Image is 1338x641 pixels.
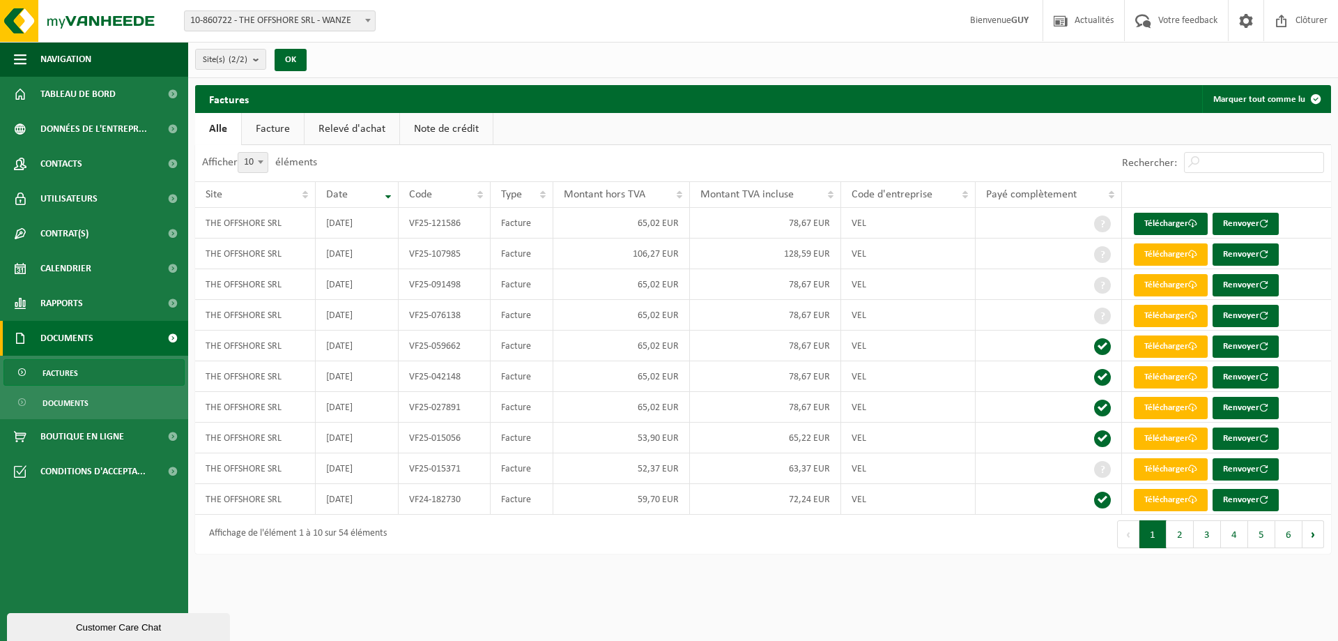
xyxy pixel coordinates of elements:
[399,423,490,453] td: VF25-015056
[195,113,241,145] a: Alle
[326,189,348,200] span: Date
[1134,397,1208,419] a: Télécharger
[1213,397,1279,419] button: Renvoyer
[986,189,1077,200] span: Payé complètement
[399,392,490,423] td: VF25-027891
[1134,335,1208,358] a: Télécharger
[1134,428,1208,450] a: Télécharger
[841,453,976,484] td: VEL
[1122,158,1177,169] label: Rechercher:
[564,189,645,200] span: Montant hors TVA
[1134,489,1208,511] a: Télécharger
[184,10,376,31] span: 10-860722 - THE OFFSHORE SRL - WANZE
[238,153,268,172] span: 10
[40,419,124,454] span: Boutique en ligne
[700,189,794,200] span: Montant TVA incluse
[491,484,554,515] td: Facture
[690,361,841,392] td: 78,67 EUR
[399,484,490,515] td: VF24-182730
[491,269,554,300] td: Facture
[1134,243,1208,266] a: Télécharger
[841,361,976,392] td: VEL
[195,453,316,484] td: THE OFFSHORE SRL
[1167,520,1194,548] button: 2
[690,300,841,331] td: 78,67 EUR
[195,423,316,453] td: THE OFFSHORE SRL
[399,208,490,239] td: VF25-121586
[841,484,976,515] td: VEL
[195,208,316,239] td: THE OFFSHORE SRL
[40,181,98,216] span: Utilisateurs
[841,392,976,423] td: VEL
[1213,489,1279,511] button: Renvoyer
[841,300,976,331] td: VEL
[40,321,93,356] span: Documents
[491,208,554,239] td: Facture
[195,361,316,392] td: THE OFFSHORE SRL
[1194,520,1221,548] button: 3
[553,361,690,392] td: 65,02 EUR
[242,113,304,145] a: Facture
[399,239,490,269] td: VF25-107985
[238,152,268,173] span: 10
[1275,520,1302,548] button: 6
[491,300,554,331] td: Facture
[316,423,399,453] td: [DATE]
[553,300,690,331] td: 65,02 EUR
[1248,520,1275,548] button: 5
[1011,15,1029,26] strong: GUY
[1134,274,1208,296] a: Télécharger
[316,331,399,361] td: [DATE]
[491,453,554,484] td: Facture
[316,208,399,239] td: [DATE]
[316,392,399,423] td: [DATE]
[1213,274,1279,296] button: Renvoyer
[690,331,841,361] td: 78,67 EUR
[690,392,841,423] td: 78,67 EUR
[40,146,82,181] span: Contacts
[202,157,317,168] label: Afficher éléments
[399,269,490,300] td: VF25-091498
[491,331,554,361] td: Facture
[195,331,316,361] td: THE OFFSHORE SRL
[690,453,841,484] td: 63,37 EUR
[1134,213,1208,235] a: Télécharger
[316,453,399,484] td: [DATE]
[553,484,690,515] td: 59,70 EUR
[553,208,690,239] td: 65,02 EUR
[229,55,247,64] count: (2/2)
[553,423,690,453] td: 53,90 EUR
[3,389,185,416] a: Documents
[553,453,690,484] td: 52,37 EUR
[40,42,91,77] span: Navigation
[7,610,233,641] iframe: chat widget
[841,239,976,269] td: VEL
[185,11,375,31] span: 10-860722 - THE OFFSHORE SRL - WANZE
[206,189,222,200] span: Site
[305,113,399,145] a: Relevé d'achat
[1134,305,1208,327] a: Télécharger
[195,392,316,423] td: THE OFFSHORE SRL
[1134,458,1208,481] a: Télécharger
[40,286,83,321] span: Rapports
[1213,366,1279,389] button: Renvoyer
[841,331,976,361] td: VEL
[1117,520,1139,548] button: Previous
[1213,335,1279,358] button: Renvoyer
[409,189,432,200] span: Code
[1213,213,1279,235] button: Renvoyer
[399,300,490,331] td: VF25-076138
[40,112,147,146] span: Données de l'entrepr...
[553,392,690,423] td: 65,02 EUR
[195,85,263,112] h2: Factures
[316,300,399,331] td: [DATE]
[690,208,841,239] td: 78,67 EUR
[316,269,399,300] td: [DATE]
[491,423,554,453] td: Facture
[203,50,247,70] span: Site(s)
[1302,520,1324,548] button: Next
[3,359,185,386] a: Factures
[841,269,976,300] td: VEL
[553,269,690,300] td: 65,02 EUR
